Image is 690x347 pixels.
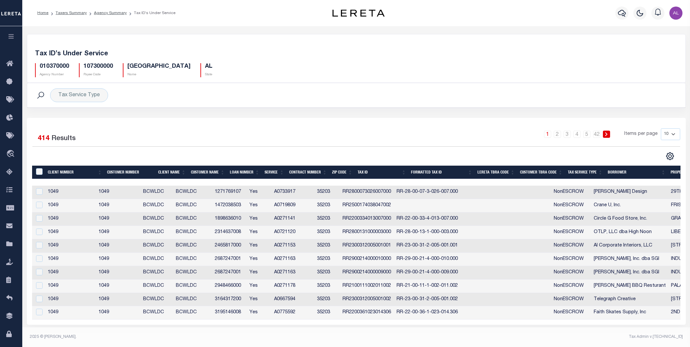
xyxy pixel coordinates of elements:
td: 35203 [314,306,340,320]
td: 2948466000 [212,280,247,293]
td: A0271163 [271,253,314,266]
td: 1049 [96,266,140,280]
h5: 107300000 [84,63,113,70]
td: RR2900214000009000 [340,266,394,280]
td: RR2800131000003000 [340,226,394,239]
th: Client Number: activate to sort column ascending [45,166,104,179]
td: 1049 [96,253,140,266]
td: 35203 [314,186,340,199]
td: A0721120 [271,226,314,239]
td: BCWLDC [173,186,212,199]
td: 1472038503 [212,199,247,212]
td: RR-29-00-21-4-000-010.000 [394,253,461,266]
th: Client Name: activate to sort column ascending [156,166,188,179]
label: Results [51,134,76,144]
td: Faith Skates Supply, Inc [591,306,668,320]
td: 2687247001 [212,266,247,280]
td: 35203 [314,293,340,306]
td: NonESCROW [551,226,591,239]
td: NonESCROW [551,280,591,293]
th: Tax ID: activate to sort column ascending [355,166,409,179]
td: RR-29-00-21-4-000-009.000 [394,266,461,280]
td: A0775592 [271,306,314,320]
a: 1 [544,131,551,138]
td: 1049 [96,306,140,320]
td: BCWLDC [173,212,212,226]
td: Yes [247,293,271,306]
th: &nbsp; [32,166,46,179]
a: 42 [593,131,600,138]
td: Yes [247,212,271,226]
td: 1049 [45,306,96,320]
td: 1049 [96,199,140,212]
td: OTLP, LLC dba High Noon [591,226,668,239]
td: RR-28-00-07-3-026-007.000 [394,186,461,199]
td: 1898636010 [212,212,247,226]
p: Payee Code [84,72,113,77]
td: RR-28-00-13-1-000-003.000 [394,226,461,239]
td: NonESCROW [551,253,591,266]
th: Customer Name: activate to sort column ascending [188,166,227,179]
td: 35203 [314,253,340,266]
td: 1049 [45,226,96,239]
td: 1049 [96,226,140,239]
th: Tax Service Type: activate to sort column ascending [565,166,605,179]
td: NonESCROW [551,199,591,212]
td: BCWLDC [173,199,212,212]
td: 1049 [96,212,140,226]
p: Name [127,72,191,77]
td: 35203 [314,280,340,293]
th: LERETA TBRA Code: activate to sort column ascending [475,166,517,179]
td: BCWLDC [173,306,212,320]
td: BCWLDC [173,280,212,293]
td: 1049 [96,280,140,293]
th: Formatted Tax ID: activate to sort column ascending [408,166,475,179]
td: BCWLDC [140,266,173,280]
td: A0271163 [271,266,314,280]
td: RR2900214000010000 [340,253,394,266]
th: Zip Code: activate to sort column ascending [329,166,355,179]
td: Yes [247,280,271,293]
li: Tax ID’s Under Service [127,10,176,16]
a: 3 [564,131,571,138]
td: [PERSON_NAME], Inc. dba SGI [591,266,668,280]
p: State [205,72,213,77]
td: 3164317200 [212,293,247,306]
td: NonESCROW [551,306,591,320]
td: 1049 [45,293,96,306]
th: Contract Number: activate to sort column ascending [287,166,329,179]
td: Yes [247,306,271,320]
td: 1049 [96,186,140,199]
td: RR2500174038047002 [340,199,394,212]
td: Telegraph Creative [591,293,668,306]
td: A0733917 [271,186,314,199]
td: BCWLDC [140,226,173,239]
img: logo-dark.svg [332,9,385,17]
div: 2025 © [PERSON_NAME]. [25,334,356,340]
td: 1049 [45,186,96,199]
td: NonESCROW [551,239,591,253]
td: BCWLDC [140,239,173,253]
td: 2314637008 [212,226,247,239]
td: Yes [247,226,271,239]
td: Circle G Food Store, Inc. [591,212,668,226]
td: 1049 [45,280,96,293]
td: A0271178 [271,280,314,293]
td: BCWLDC [140,186,173,199]
td: A0719809 [271,199,314,212]
td: RR2300312005001002 [340,293,394,306]
td: 1049 [96,239,140,253]
td: BCWLDC [173,253,212,266]
h5: [GEOGRAPHIC_DATA] [127,63,191,70]
td: A0271141 [271,212,314,226]
td: 1049 [45,199,96,212]
a: Agency Summary [94,11,127,15]
td: 1049 [45,239,96,253]
td: 35203 [314,266,340,280]
td: 1049 [45,212,96,226]
td: A0667594 [271,293,314,306]
td: RR-22-00-36-1-023-014.306 [394,306,461,320]
h5: AL [205,63,213,70]
p: Agency Number [40,72,69,77]
td: BCWLDC [140,293,173,306]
